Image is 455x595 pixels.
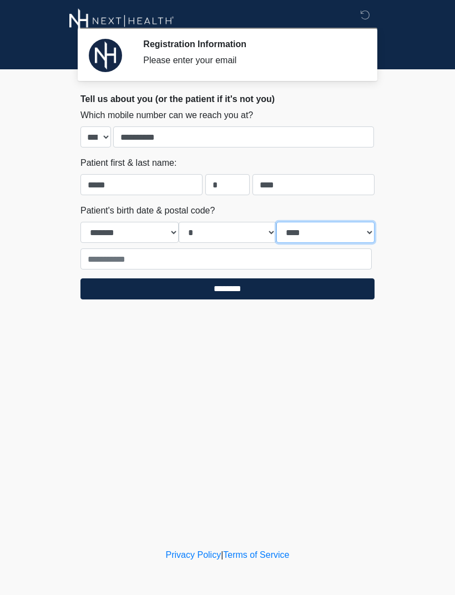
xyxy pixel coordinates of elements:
[143,39,358,49] h2: Registration Information
[69,8,174,33] img: Next-Health Montecito Logo
[89,39,122,72] img: Agent Avatar
[80,109,253,122] label: Which mobile number can we reach you at?
[166,550,221,560] a: Privacy Policy
[223,550,289,560] a: Terms of Service
[80,94,375,104] h2: Tell us about you (or the patient if it's not you)
[143,54,358,67] div: Please enter your email
[80,156,176,170] label: Patient first & last name:
[80,204,215,217] label: Patient's birth date & postal code?
[221,550,223,560] a: |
